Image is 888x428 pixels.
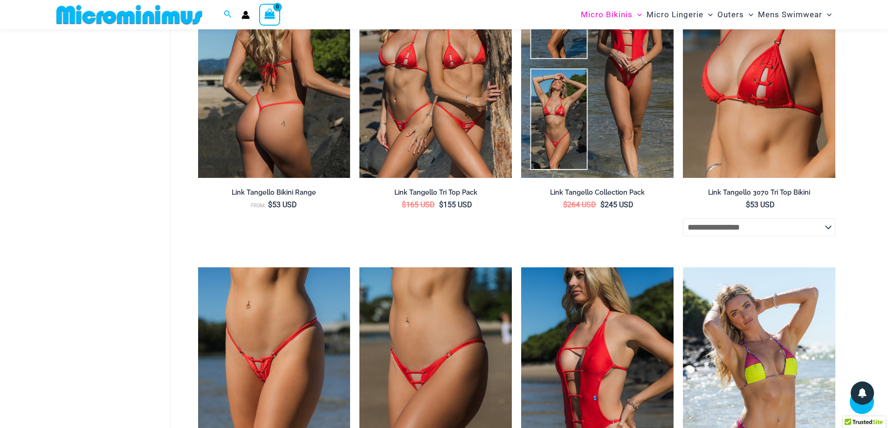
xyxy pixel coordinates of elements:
span: From: [251,203,266,209]
a: Account icon link [241,11,250,19]
a: Link Tangello 3070 Tri Top Bikini [683,188,835,200]
a: OutersMenu ToggleMenu Toggle [715,3,756,27]
a: Micro LingerieMenu ToggleMenu Toggle [644,3,715,27]
span: $ [600,200,605,209]
img: MM SHOP LOGO FLAT [53,4,206,25]
a: View Shopping Cart, empty [259,4,281,25]
a: Link Tangello Collection Pack [521,188,674,200]
h2: Link Tangello Collection Pack [521,188,674,197]
span: $ [439,200,443,209]
bdi: 53 USD [268,200,297,209]
span: Menu Toggle [822,3,832,27]
a: Search icon link [224,9,232,20]
span: $ [402,200,406,209]
a: Micro BikinisMenu ToggleMenu Toggle [578,3,644,27]
span: $ [268,200,272,209]
span: $ [746,200,750,209]
bdi: 165 USD [402,200,435,209]
h2: Link Tangello Tri Top Pack [359,188,512,197]
span: Menu Toggle [703,3,713,27]
span: Micro Lingerie [647,3,703,27]
span: Mens Swimwear [758,3,822,27]
bdi: 264 USD [563,200,596,209]
a: Link Tangello Bikini Range [198,188,351,200]
a: Mens SwimwearMenu ToggleMenu Toggle [756,3,834,27]
span: Micro Bikinis [581,3,633,27]
a: Link Tangello Tri Top Pack [359,188,512,200]
bdi: 245 USD [600,200,633,209]
bdi: 155 USD [439,200,472,209]
h2: Link Tangello 3070 Tri Top Bikini [683,188,835,197]
nav: Site Navigation [577,1,836,28]
span: Outers [717,3,744,27]
bdi: 53 USD [746,200,775,209]
span: $ [563,200,567,209]
span: Menu Toggle [633,3,642,27]
h2: Link Tangello Bikini Range [198,188,351,197]
span: Menu Toggle [744,3,753,27]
